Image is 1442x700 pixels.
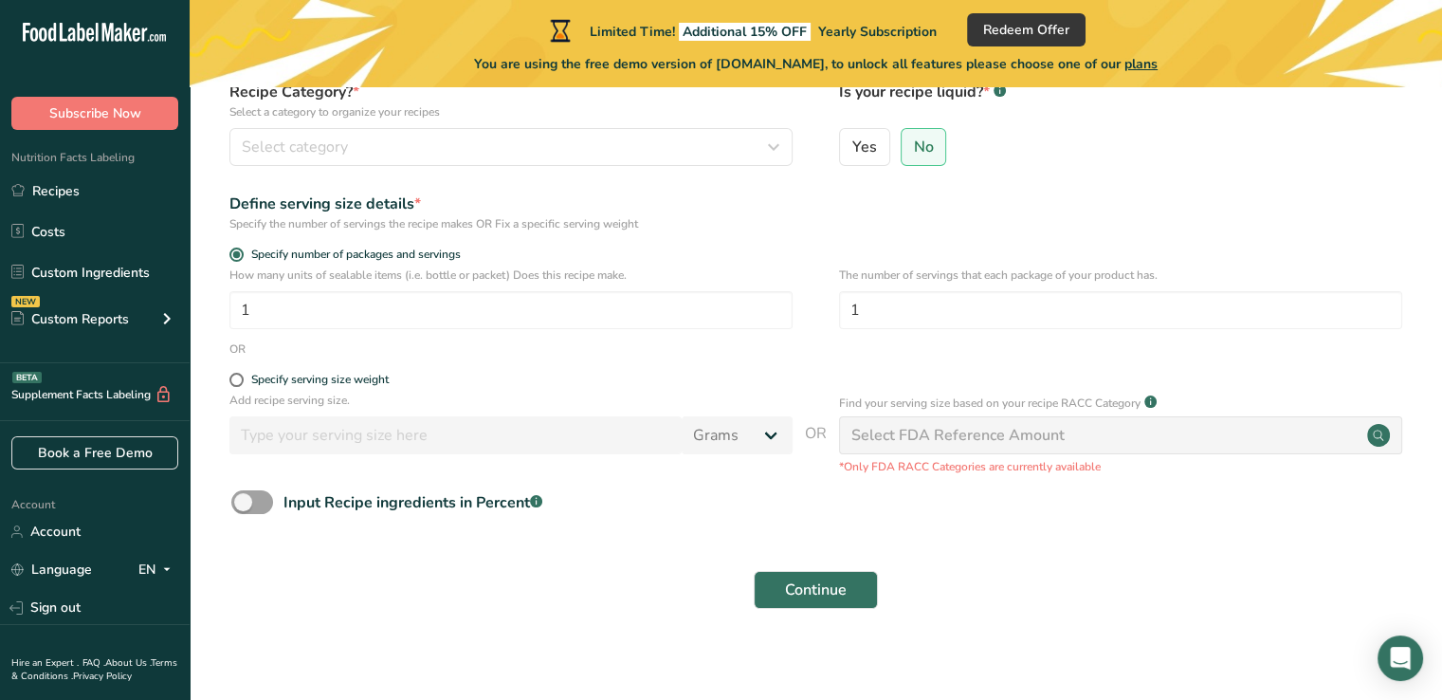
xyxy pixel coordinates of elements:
span: Yearly Subscription [818,23,937,41]
p: How many units of sealable items (i.e. bottle or packet) Does this recipe make. [229,267,793,284]
p: Add recipe serving size. [229,392,793,409]
span: plans [1124,55,1158,73]
span: Redeem Offer [983,20,1069,40]
div: Select FDA Reference Amount [851,424,1065,447]
div: Specify the number of servings the recipe makes OR Fix a specific serving weight [229,215,793,232]
div: Open Intercom Messenger [1378,636,1423,681]
p: Find your serving size based on your recipe RACC Category [839,395,1141,412]
a: Book a Free Demo [11,436,178,470]
a: Terms & Conditions . [11,656,177,683]
button: Continue [754,571,878,609]
span: OR [805,422,827,475]
a: About Us . [105,656,151,670]
span: No [914,138,934,157]
label: Recipe Category? [229,81,793,120]
button: Subscribe Now [11,97,178,130]
a: FAQ . [82,656,105,670]
div: BETA [12,372,42,383]
a: Language [11,553,92,586]
span: Yes [852,138,877,157]
p: The number of servings that each package of your product has. [839,267,1402,284]
div: Limited Time! [546,19,937,42]
span: Select category [242,136,348,158]
div: Custom Reports [11,309,129,329]
div: Define serving size details [229,193,793,215]
div: Input Recipe ingredients in Percent [283,491,542,514]
span: Subscribe Now [49,103,141,123]
div: OR [229,341,246,358]
div: EN [138,559,178,581]
span: You are using the free demo version of [DOMAIN_NAME], to unlock all features please choose one of... [474,54,1158,74]
div: Specify serving size weight [251,373,389,387]
a: Hire an Expert . [11,656,79,670]
p: *Only FDA RACC Categories are currently available [839,458,1402,475]
a: Privacy Policy [73,670,132,683]
div: NEW [11,296,40,307]
span: Specify number of packages and servings [244,248,461,262]
label: Is your recipe liquid? [839,81,1402,120]
span: Additional 15% OFF [679,23,811,41]
button: Select category [229,128,793,166]
span: Continue [785,579,847,601]
input: Type your serving size here [229,416,682,454]
p: Select a category to organize your recipes [229,103,793,120]
button: Redeem Offer [967,13,1086,46]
